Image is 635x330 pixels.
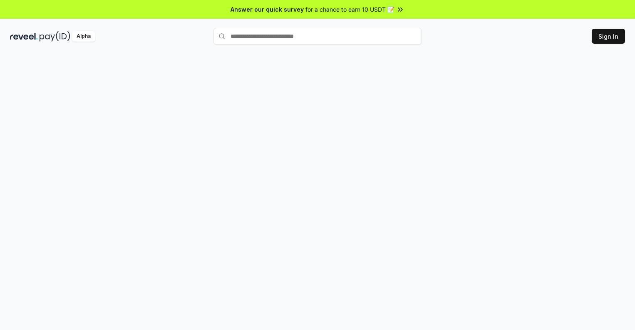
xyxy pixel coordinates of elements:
[72,31,95,42] div: Alpha
[305,5,394,14] span: for a chance to earn 10 USDT 📝
[592,29,625,44] button: Sign In
[231,5,304,14] span: Answer our quick survey
[10,31,38,42] img: reveel_dark
[40,31,70,42] img: pay_id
